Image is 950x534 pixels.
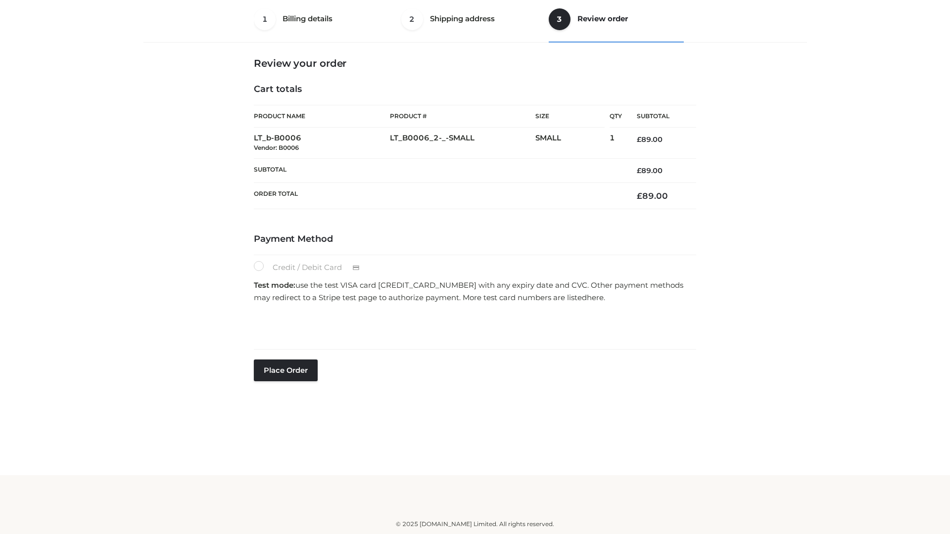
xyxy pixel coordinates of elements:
div: © 2025 [DOMAIN_NAME] Limited. All rights reserved. [147,519,803,529]
label: Credit / Debit Card [254,261,370,274]
button: Place order [254,359,318,381]
td: LT_b-B0006 [254,128,390,159]
p: use the test VISA card [CREDIT_CARD_NUMBER] with any expiry date and CVC. Other payment methods m... [254,279,696,304]
h4: Cart totals [254,84,696,95]
h4: Payment Method [254,234,696,245]
th: Subtotal [254,158,622,182]
strong: Test mode: [254,280,295,290]
small: Vendor: B0006 [254,144,299,151]
th: Order Total [254,183,622,209]
span: £ [637,135,641,144]
h3: Review your order [254,57,696,69]
a: here [587,293,604,302]
span: £ [637,166,641,175]
td: 1 [610,128,622,159]
bdi: 89.00 [637,166,663,175]
td: SMALL [535,128,610,159]
span: £ [637,191,642,201]
bdi: 89.00 [637,191,668,201]
td: LT_B0006_2-_-SMALL [390,128,535,159]
th: Product Name [254,105,390,128]
iframe: Secure payment input frame [252,307,694,343]
bdi: 89.00 [637,135,663,144]
th: Product # [390,105,535,128]
img: Credit / Debit Card [347,262,365,274]
th: Qty [610,105,622,128]
th: Size [535,105,605,128]
th: Subtotal [622,105,696,128]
